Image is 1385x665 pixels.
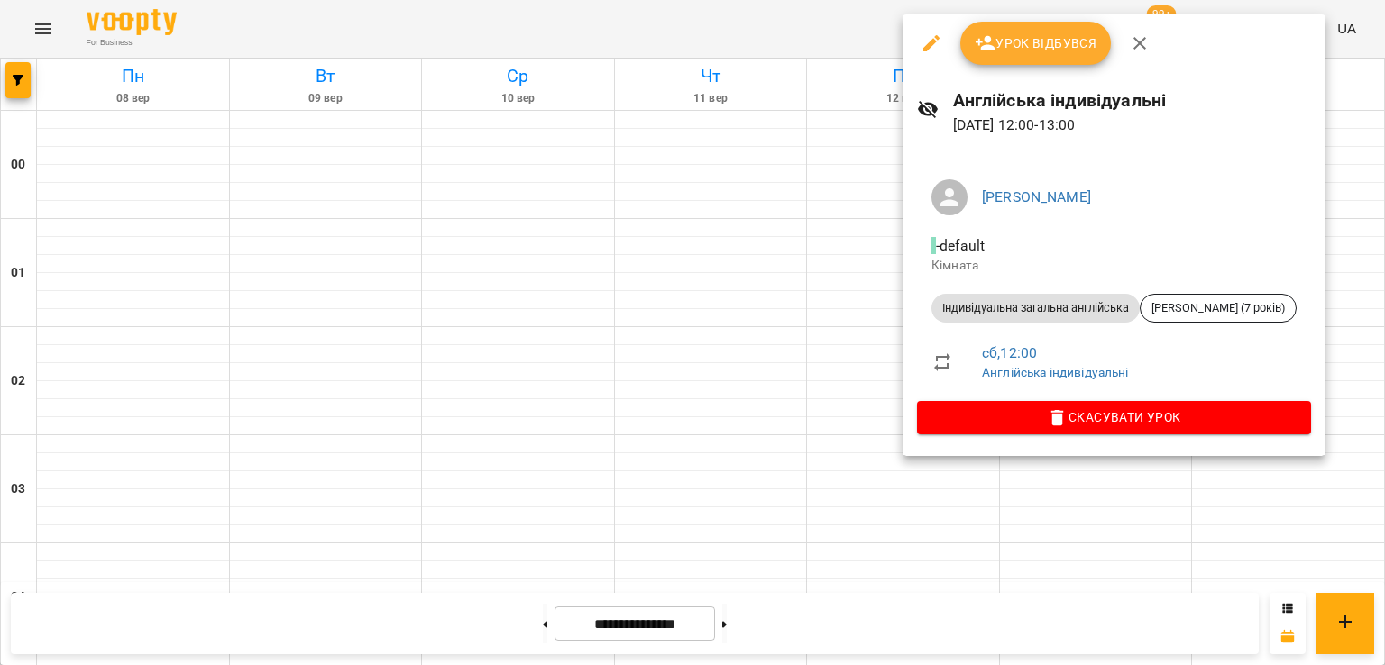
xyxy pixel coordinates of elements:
[953,87,1311,114] h6: Англійська індивідуальні
[931,257,1297,275] p: Кімната
[982,365,1129,379] a: Англійська індивідуальні
[931,237,988,254] span: - default
[1140,294,1297,323] div: [PERSON_NAME] (7 років)
[975,32,1097,54] span: Урок відбувся
[960,22,1112,65] button: Урок відбувся
[917,401,1311,433] button: Скасувати Урок
[931,406,1297,428] span: Скасувати Урок
[953,114,1311,136] p: [DATE] 12:00 - 13:00
[1141,300,1296,316] span: [PERSON_NAME] (7 років)
[982,344,1037,361] a: сб , 12:00
[931,300,1140,316] span: Індивідуальна загальна англійська
[982,188,1091,205] a: [PERSON_NAME]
